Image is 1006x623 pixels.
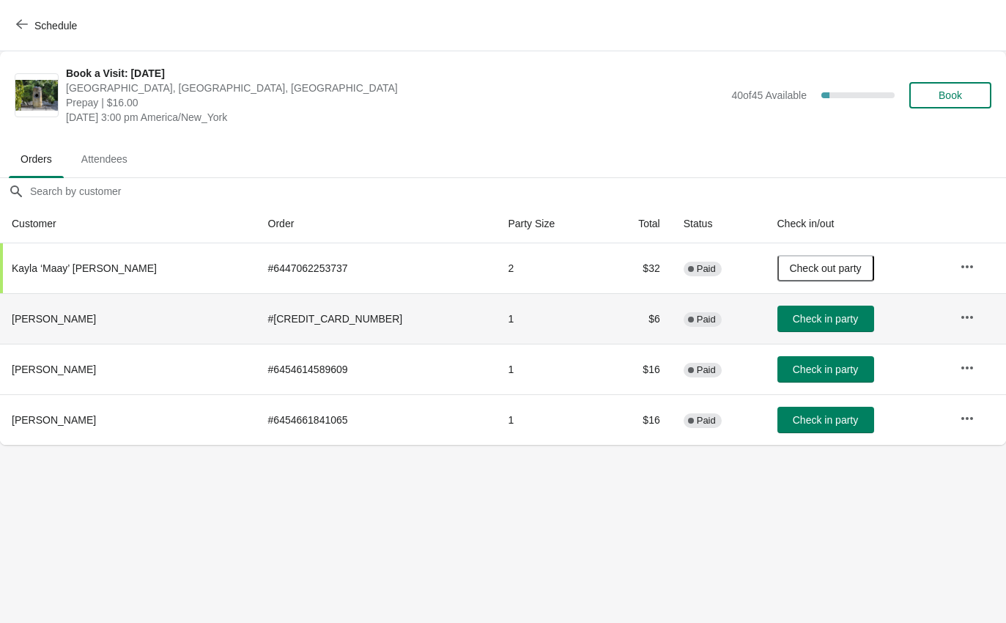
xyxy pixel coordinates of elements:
[603,293,672,344] td: $6
[12,364,96,375] span: [PERSON_NAME]
[7,12,89,39] button: Schedule
[496,243,603,293] td: 2
[603,204,672,243] th: Total
[777,306,874,332] button: Check in party
[256,293,497,344] td: # [CREDIT_CARD_NUMBER]
[12,262,157,274] span: Kayla ‘Maay’ [PERSON_NAME]
[66,66,724,81] span: Book a Visit: [DATE]
[697,364,716,376] span: Paid
[66,110,724,125] span: [DATE] 3:00 pm America/New_York
[777,407,874,433] button: Check in party
[777,255,874,281] button: Check out party
[909,82,991,108] button: Book
[793,414,858,426] span: Check in party
[12,414,96,426] span: [PERSON_NAME]
[697,314,716,325] span: Paid
[496,293,603,344] td: 1
[256,344,497,394] td: # 6454614589609
[672,204,766,243] th: Status
[496,394,603,445] td: 1
[34,20,77,32] span: Schedule
[9,146,64,172] span: Orders
[603,243,672,293] td: $32
[697,263,716,275] span: Paid
[256,243,497,293] td: # 6447062253737
[603,394,672,445] td: $16
[789,262,861,274] span: Check out party
[496,344,603,394] td: 1
[256,394,497,445] td: # 6454661841065
[70,146,139,172] span: Attendees
[496,204,603,243] th: Party Size
[603,344,672,394] td: $16
[66,81,724,95] span: [GEOGRAPHIC_DATA], [GEOGRAPHIC_DATA], [GEOGRAPHIC_DATA]
[939,89,962,101] span: Book
[66,95,724,110] span: Prepay | $16.00
[793,364,858,375] span: Check in party
[766,204,948,243] th: Check in/out
[731,89,807,101] span: 40 of 45 Available
[777,356,874,383] button: Check in party
[12,313,96,325] span: [PERSON_NAME]
[29,178,1006,204] input: Search by customer
[256,204,497,243] th: Order
[793,313,858,325] span: Check in party
[15,80,58,111] img: Book a Visit: August 2025
[697,415,716,427] span: Paid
